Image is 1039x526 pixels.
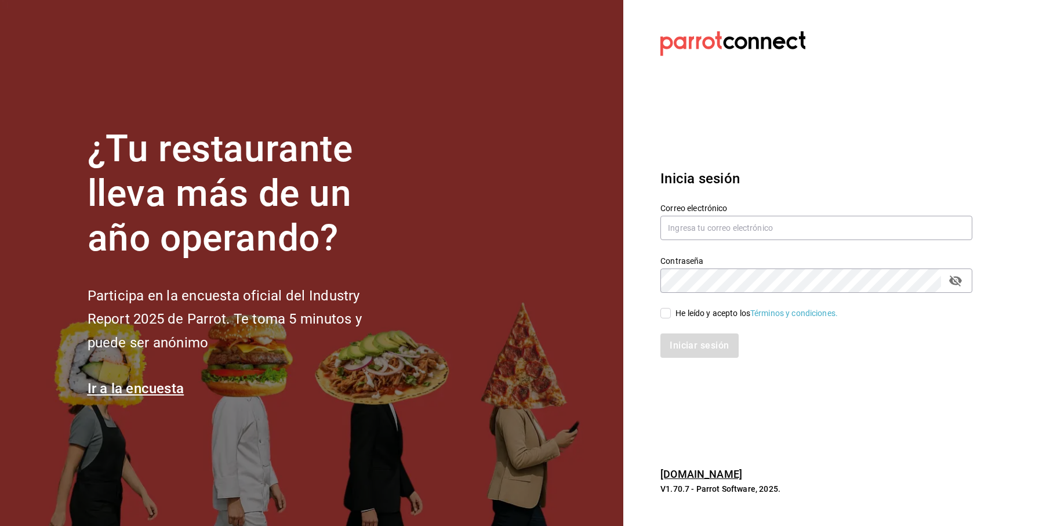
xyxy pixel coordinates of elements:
input: Ingresa tu correo electrónico [660,216,972,240]
h2: Participa en la encuesta oficial del Industry Report 2025 de Parrot. Te toma 5 minutos y puede se... [88,284,401,355]
p: V1.70.7 - Parrot Software, 2025. [660,483,972,495]
h1: ¿Tu restaurante lleva más de un año operando? [88,127,401,260]
a: Términos y condiciones. [750,309,838,318]
h3: Inicia sesión [660,168,972,189]
label: Contraseña [660,257,972,265]
button: passwordField [946,271,965,291]
a: Ir a la encuesta [88,380,184,397]
div: He leído y acepto los [675,307,838,320]
a: [DOMAIN_NAME] [660,468,742,480]
label: Correo electrónico [660,204,972,212]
